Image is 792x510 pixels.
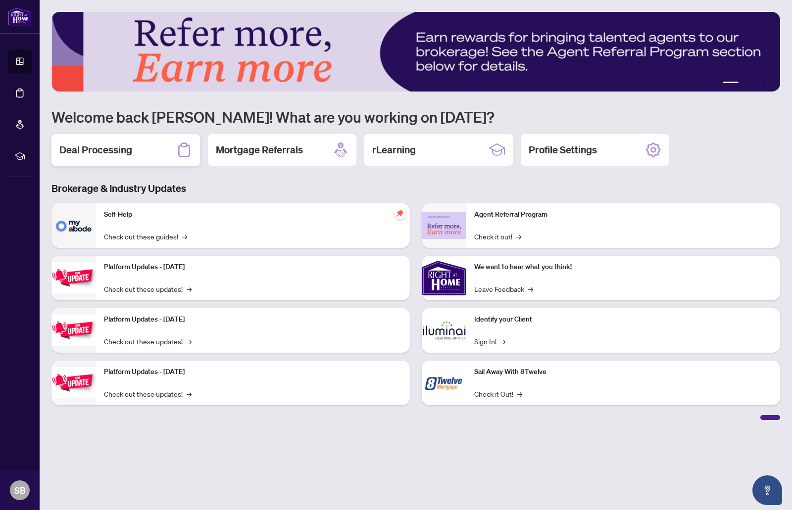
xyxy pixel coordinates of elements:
button: 5 [766,82,770,86]
span: → [500,336,505,347]
span: → [187,388,192,399]
h2: Deal Processing [59,143,132,157]
p: Sail Away With 8Twelve [474,367,772,377]
span: → [187,283,192,294]
img: Agent Referral Program [422,212,466,239]
p: We want to hear what you think! [474,262,772,273]
h2: Profile Settings [529,143,597,157]
img: logo [8,7,32,26]
img: Sail Away With 8Twelve [422,361,466,405]
img: Platform Updates - July 21, 2025 [51,262,96,293]
span: → [517,388,522,399]
span: pushpin [394,207,406,219]
button: 2 [742,82,746,86]
h3: Brokerage & Industry Updates [51,182,780,195]
p: Self-Help [104,209,402,220]
span: → [182,231,187,242]
button: 4 [758,82,762,86]
a: Check out these guides!→ [104,231,187,242]
img: Identify your Client [422,308,466,353]
span: → [516,231,521,242]
span: SB [14,483,26,497]
a: Leave Feedback→ [474,283,533,294]
p: Identify your Client [474,314,772,325]
button: Open asap [752,475,782,505]
a: Check out these updates!→ [104,336,192,347]
h1: Welcome back [PERSON_NAME]! What are you working on [DATE]? [51,107,780,126]
img: Platform Updates - June 23, 2025 [51,367,96,398]
a: Check it out!→ [474,231,521,242]
a: Check out these updates!→ [104,388,192,399]
p: Platform Updates - [DATE] [104,314,402,325]
a: Check out these updates!→ [104,283,192,294]
button: 3 [750,82,754,86]
p: Platform Updates - [DATE] [104,262,402,273]
span: → [187,336,192,347]
img: We want to hear what you think! [422,256,466,300]
p: Agent Referral Program [474,209,772,220]
h2: rLearning [372,143,416,157]
p: Platform Updates - [DATE] [104,367,402,377]
img: Platform Updates - July 8, 2025 [51,315,96,346]
img: Slide 0 [51,12,780,92]
a: Sign In!→ [474,336,505,347]
button: 1 [723,82,739,86]
a: Check it Out!→ [474,388,522,399]
img: Self-Help [51,203,96,248]
span: → [528,283,533,294]
h2: Mortgage Referrals [216,143,303,157]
